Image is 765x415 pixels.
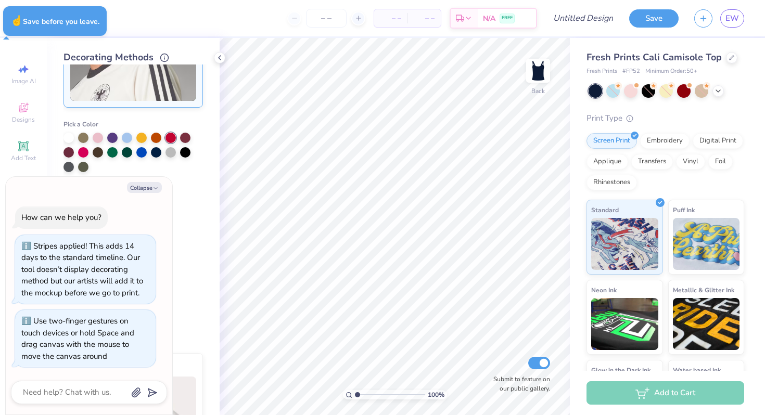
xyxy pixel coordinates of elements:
[502,15,513,22] span: FREE
[21,316,134,361] div: Use two-finger gestures on touch devices or hold Space and drag canvas with the mouse to move the...
[708,154,733,170] div: Foil
[725,12,739,24] span: EW
[591,298,658,350] img: Neon Ink
[591,365,651,375] span: Glow in the Dark Ink
[586,154,628,170] div: Applique
[545,8,621,29] input: Untitled Design
[645,67,697,76] span: Minimum Order: 50 +
[586,175,637,190] div: Rhinestones
[720,9,744,28] a: EW
[586,112,744,124] div: Print Type
[673,284,734,295] span: Metallic & Glitter Ink
[586,67,617,76] span: Fresh Prints
[640,133,690,149] div: Embroidery
[21,241,143,298] div: Stripes applied! This adds 14 days to the standard timeline. Our tool doesn’t display decorating ...
[428,390,444,399] span: 100 %
[11,77,36,85] span: Image AI
[12,115,35,124] span: Designs
[63,50,203,64] div: Decorating Methods
[693,133,743,149] div: Digital Print
[591,218,658,270] img: Standard
[586,51,722,63] span: Fresh Prints Cali Camisole Top
[414,13,435,24] span: – –
[306,9,347,28] input: – –
[591,284,617,295] span: Neon Ink
[673,218,740,270] img: Puff Ink
[676,154,705,170] div: Vinyl
[127,182,162,193] button: Collapse
[63,120,98,128] span: Pick a Color
[622,67,640,76] span: # FP52
[528,60,549,81] img: Back
[488,374,550,393] label: Submit to feature on our public gallery.
[380,13,401,24] span: – –
[631,154,673,170] div: Transfers
[629,9,679,28] button: Save
[21,212,101,223] div: How can we help you?
[673,298,740,350] img: Metallic & Glitter Ink
[673,204,695,215] span: Puff Ink
[591,204,619,215] span: Standard
[586,133,637,149] div: Screen Print
[531,86,545,96] div: Back
[11,154,36,162] span: Add Text
[673,365,721,375] span: Water based Ink
[483,13,495,24] span: N/A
